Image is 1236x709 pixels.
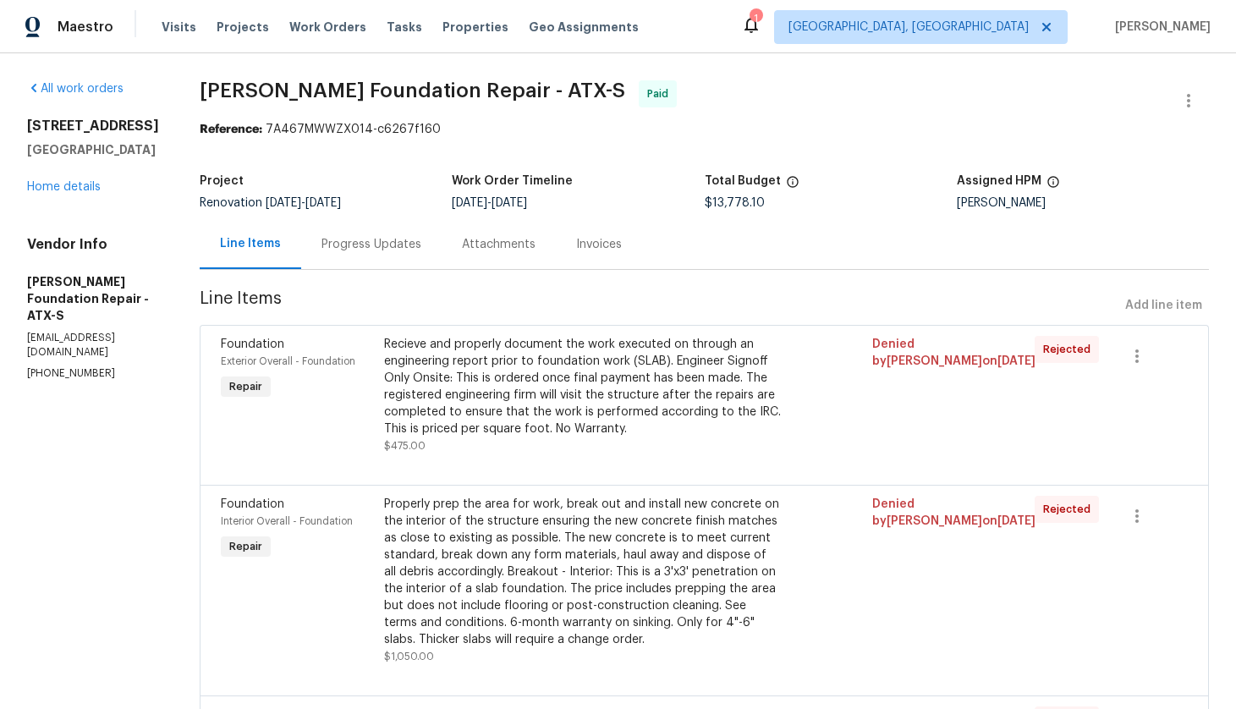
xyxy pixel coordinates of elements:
[1046,175,1060,197] span: The hpm assigned to this work order.
[27,366,159,381] p: [PHONE_NUMBER]
[788,19,1029,36] span: [GEOGRAPHIC_DATA], [GEOGRAPHIC_DATA]
[786,175,799,197] span: The total cost of line items that have been proposed by Opendoor. This sum includes line items th...
[221,356,355,366] span: Exterior Overall - Foundation
[27,236,159,253] h4: Vendor Info
[647,85,675,102] span: Paid
[27,141,159,158] h5: [GEOGRAPHIC_DATA]
[1043,501,1097,518] span: Rejected
[529,19,639,36] span: Geo Assignments
[1108,19,1211,36] span: [PERSON_NAME]
[217,19,269,36] span: Projects
[384,336,781,437] div: Recieve and properly document the work executed on through an engineering report prior to foundat...
[957,175,1041,187] h5: Assigned HPM
[221,516,353,526] span: Interior Overall - Foundation
[27,181,101,193] a: Home details
[1043,341,1097,358] span: Rejected
[384,441,426,451] span: $475.00
[221,498,284,510] span: Foundation
[200,197,341,209] span: Renovation
[200,80,625,101] span: [PERSON_NAME] Foundation Repair - ATX-S
[705,197,765,209] span: $13,778.10
[576,236,622,253] div: Invoices
[200,175,244,187] h5: Project
[384,651,434,662] span: $1,050.00
[200,290,1118,322] span: Line Items
[872,338,1035,367] span: Denied by [PERSON_NAME] on
[997,515,1035,527] span: [DATE]
[452,197,527,209] span: -
[957,197,1209,209] div: [PERSON_NAME]
[442,19,508,36] span: Properties
[321,236,421,253] div: Progress Updates
[452,175,573,187] h5: Work Order Timeline
[305,197,341,209] span: [DATE]
[27,331,159,360] p: [EMAIL_ADDRESS][DOMAIN_NAME]
[200,124,262,135] b: Reference:
[200,121,1209,138] div: 7A467MWWZX014-c6267f160
[492,197,527,209] span: [DATE]
[266,197,301,209] span: [DATE]
[452,197,487,209] span: [DATE]
[387,21,422,33] span: Tasks
[384,496,781,648] div: Properly prep the area for work, break out and install new concrete on the interior of the struct...
[750,10,761,27] div: 1
[58,19,113,36] span: Maestro
[221,338,284,350] span: Foundation
[872,498,1035,527] span: Denied by [PERSON_NAME] on
[997,355,1035,367] span: [DATE]
[289,19,366,36] span: Work Orders
[162,19,196,36] span: Visits
[462,236,536,253] div: Attachments
[220,235,281,252] div: Line Items
[27,118,159,135] h2: [STREET_ADDRESS]
[27,273,159,324] h5: [PERSON_NAME] Foundation Repair - ATX-S
[705,175,781,187] h5: Total Budget
[27,83,124,95] a: All work orders
[266,197,341,209] span: -
[222,378,269,395] span: Repair
[222,538,269,555] span: Repair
